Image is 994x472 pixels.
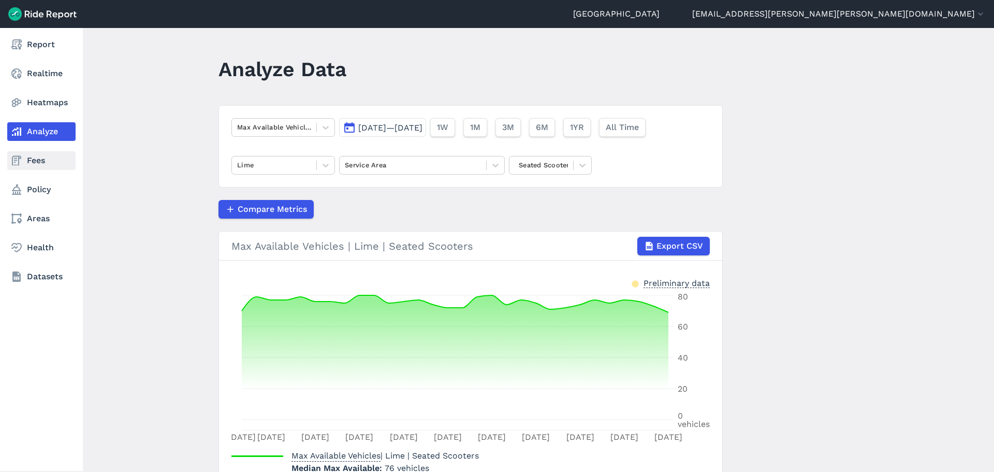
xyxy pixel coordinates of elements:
tspan: 0 [678,411,683,421]
a: Heatmaps [7,93,76,112]
button: 3M [495,118,521,137]
a: Fees [7,151,76,170]
a: Datasets [7,267,76,286]
tspan: [DATE] [228,432,256,442]
span: [DATE]—[DATE] [358,123,422,133]
tspan: [DATE] [654,432,682,442]
a: Policy [7,180,76,199]
a: Health [7,238,76,257]
span: | Lime | Seated Scooters [291,451,479,461]
span: Max Available Vehicles [291,448,381,462]
a: Areas [7,209,76,228]
button: All Time [599,118,646,137]
span: All Time [606,121,639,134]
span: Export CSV [656,240,703,252]
tspan: [DATE] [345,432,373,442]
button: [DATE]—[DATE] [339,118,426,137]
tspan: [DATE] [610,432,638,442]
span: 1YR [570,121,584,134]
button: Export CSV [637,237,710,255]
span: 3M [502,121,514,134]
button: 6M [529,118,555,137]
span: 6M [536,121,548,134]
tspan: [DATE] [434,432,462,442]
span: 1M [470,121,480,134]
button: 1M [463,118,487,137]
tspan: [DATE] [522,432,550,442]
tspan: [DATE] [566,432,594,442]
tspan: [DATE] [478,432,506,442]
tspan: [DATE] [301,432,329,442]
div: Preliminary data [644,277,710,288]
button: [EMAIL_ADDRESS][PERSON_NAME][PERSON_NAME][DOMAIN_NAME] [692,8,986,20]
a: Realtime [7,64,76,83]
tspan: 20 [678,384,688,394]
tspan: 80 [678,292,688,302]
img: Ride Report [8,7,77,21]
a: [GEOGRAPHIC_DATA] [573,8,660,20]
tspan: vehicles [678,419,710,429]
span: 1W [437,121,448,134]
a: Report [7,35,76,54]
tspan: [DATE] [390,432,418,442]
h1: Analyze Data [218,55,346,83]
a: Analyze [7,122,76,141]
div: Max Available Vehicles | Lime | Seated Scooters [231,237,710,255]
button: Compare Metrics [218,200,314,219]
tspan: [DATE] [257,432,285,442]
span: Compare Metrics [238,203,307,216]
tspan: 60 [678,322,688,332]
button: 1YR [563,118,591,137]
button: 1W [430,118,455,137]
tspan: 40 [678,353,688,363]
